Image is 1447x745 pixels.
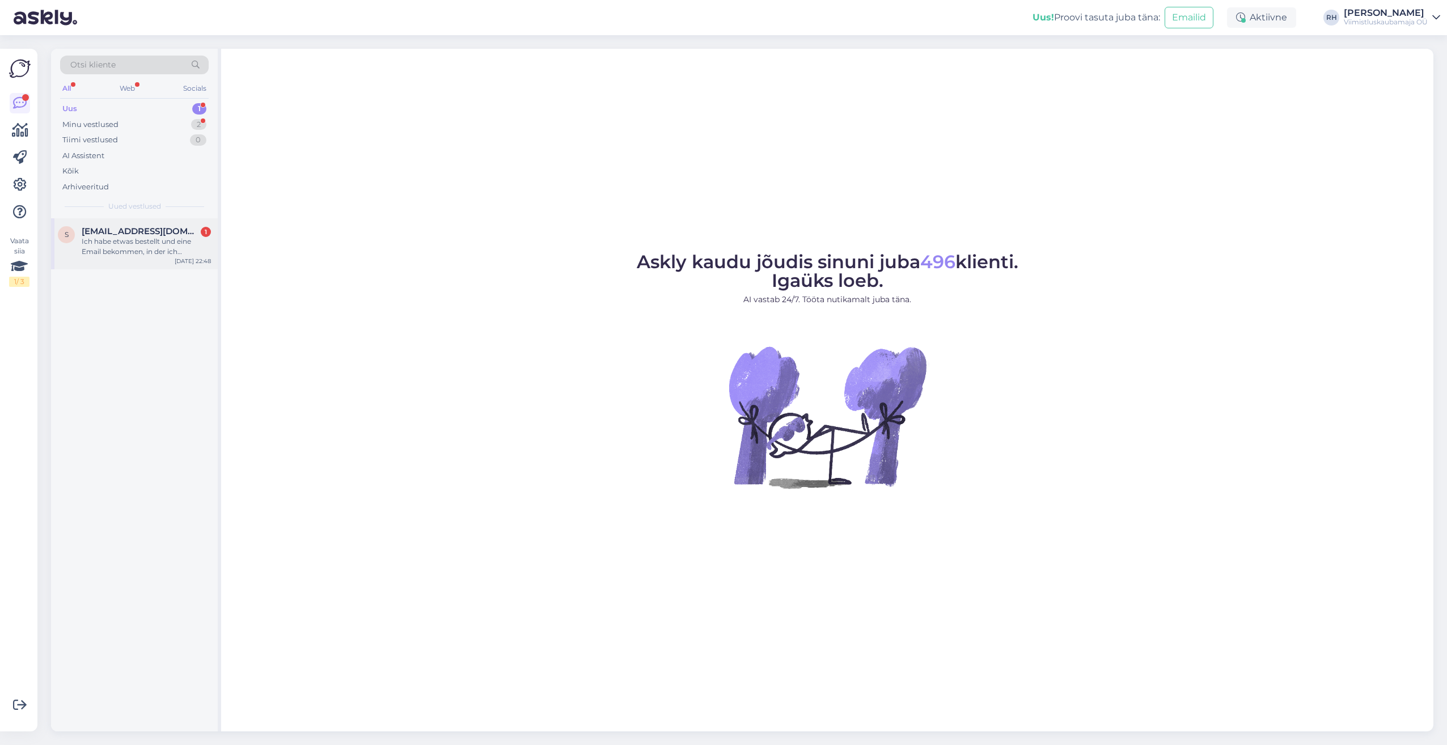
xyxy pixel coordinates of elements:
[920,251,955,273] span: 496
[108,201,161,211] span: Uued vestlused
[181,81,209,96] div: Socials
[62,119,119,130] div: Minu vestlused
[637,294,1018,306] p: AI vastab 24/7. Tööta nutikamalt juba täna.
[70,59,116,71] span: Otsi kliente
[117,81,137,96] div: Web
[62,103,77,115] div: Uus
[1165,7,1213,28] button: Emailid
[9,236,29,287] div: Vaata siia
[1344,18,1428,27] div: Viimistluskaubamaja OÜ
[190,134,206,146] div: 0
[1344,9,1428,18] div: [PERSON_NAME]
[201,227,211,237] div: 1
[60,81,73,96] div: All
[1033,12,1054,23] b: Uus!
[175,257,211,265] div: [DATE] 22:48
[62,166,79,177] div: Kõik
[9,277,29,287] div: 1 / 3
[1323,10,1339,26] div: RH
[82,226,200,236] span: sandrabranner@gmail.com
[65,230,69,239] span: s
[1033,11,1160,24] div: Proovi tasuta juba täna:
[1227,7,1296,28] div: Aktiivne
[1344,9,1440,27] a: [PERSON_NAME]Viimistluskaubamaja OÜ
[9,58,31,79] img: Askly Logo
[82,236,211,257] div: Ich habe etwas bestellt und eine Email bekommen, in der ich aufgefordert werde zu bezahlen. Wo un...
[725,315,929,519] img: No Chat active
[192,103,206,115] div: 1
[62,134,118,146] div: Tiimi vestlused
[62,181,109,193] div: Arhiveeritud
[637,251,1018,291] span: Askly kaudu jõudis sinuni juba klienti. Igaüks loeb.
[62,150,104,162] div: AI Assistent
[191,119,206,130] div: 2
